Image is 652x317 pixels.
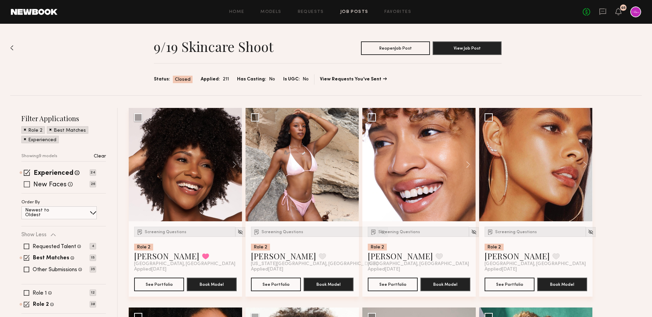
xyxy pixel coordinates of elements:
p: Clear [94,154,106,159]
img: Unhide Model [237,229,243,235]
a: Home [229,10,244,14]
label: Other Submissions [33,267,77,273]
div: 65 [621,6,626,10]
a: View Requests You’ve Sent [320,77,387,82]
p: 12 [90,290,96,296]
span: 211 [223,76,229,83]
p: Best Matches [54,128,86,133]
div: Role 2 [251,244,270,250]
span: [GEOGRAPHIC_DATA], [GEOGRAPHIC_DATA] [134,261,235,267]
label: Best Matches [33,256,69,261]
span: Screening Questions [145,230,186,234]
a: Models [260,10,281,14]
span: No [303,76,309,83]
p: Order By [21,200,40,205]
a: Favorites [384,10,411,14]
img: Submission Icon [487,228,494,235]
h1: 9/19 Skincare Shoot [154,38,273,55]
div: Applied [DATE] [485,267,587,272]
button: See Portfolio [368,278,418,291]
span: Closed [175,76,191,83]
h2: Filter Applications [21,114,106,123]
p: 15 [90,255,96,261]
label: Requested Talent [33,244,76,249]
label: Role 1 [33,291,47,296]
p: Role 2 [28,128,42,133]
a: [PERSON_NAME] [368,250,433,261]
label: Role 2 [33,302,49,307]
a: Book Model [304,281,354,287]
div: Role 2 [368,244,387,250]
label: New Faces [33,182,67,188]
p: Show Less [21,232,47,238]
p: Showing 9 models [21,154,57,158]
a: Job Posts [340,10,368,14]
img: Back to previous page [10,45,14,51]
button: ReopenJob Post [361,41,430,55]
div: Role 2 [134,244,153,250]
span: [GEOGRAPHIC_DATA], [GEOGRAPHIC_DATA] [368,261,469,267]
span: [GEOGRAPHIC_DATA], [GEOGRAPHIC_DATA] [485,261,586,267]
label: Experienced [34,170,73,177]
img: Submission Icon [137,228,143,235]
div: Applied [DATE] [134,267,237,272]
p: 38 [90,301,96,307]
span: Screening Questions [495,230,537,234]
a: [PERSON_NAME] [485,250,550,261]
button: Book Model [304,278,354,291]
p: Newest to Oldest [25,208,66,218]
button: Book Model [187,278,237,291]
img: Unhide Model [471,229,477,235]
a: [PERSON_NAME] [251,250,316,261]
img: Submission Icon [253,228,260,235]
span: Has Casting: [237,76,266,83]
button: See Portfolio [485,278,535,291]
button: See Portfolio [251,278,301,291]
a: Book Model [420,281,470,287]
p: 4 [90,243,96,249]
div: Applied [DATE] [251,267,354,272]
span: Is UGC: [283,76,300,83]
p: 35 [90,266,96,273]
a: Book Model [187,281,237,287]
button: Book Model [537,278,587,291]
div: Role 2 [485,244,504,250]
img: Unhide Model [588,229,594,235]
span: Status: [154,76,170,83]
p: 26 [90,181,96,187]
span: [US_STATE][GEOGRAPHIC_DATA], [GEOGRAPHIC_DATA] [251,261,378,267]
div: Applied [DATE] [368,267,470,272]
a: Book Model [537,281,587,287]
span: No [269,76,275,83]
span: Screening Questions [378,230,420,234]
img: Submission Icon [370,228,377,235]
p: 24 [90,169,96,176]
button: Book Model [420,278,470,291]
p: Experienced [28,138,56,143]
button: View Job Post [433,41,502,55]
span: Screening Questions [261,230,303,234]
button: See Portfolio [134,278,184,291]
a: Requests [298,10,324,14]
a: [PERSON_NAME] [134,250,199,261]
span: Applied: [201,76,220,83]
